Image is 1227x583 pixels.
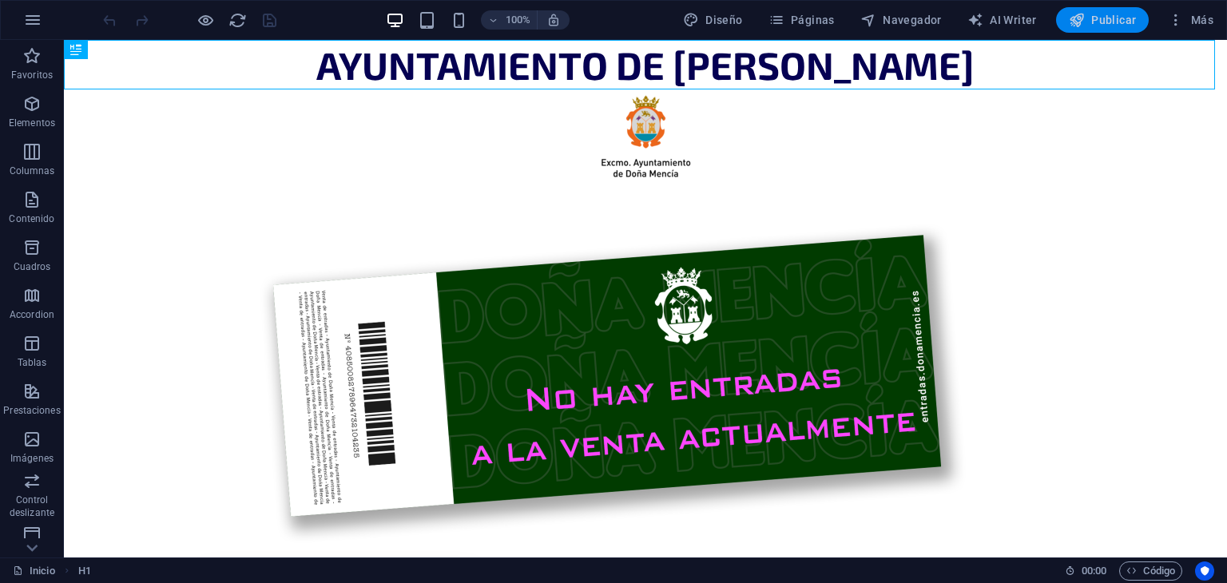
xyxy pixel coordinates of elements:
[9,117,55,129] p: Elementos
[228,11,247,30] i: Volver a cargar página
[546,13,561,27] i: Al redimensionar, ajustar el nivel de zoom automáticamente para ajustarse al dispositivo elegido.
[9,212,54,225] p: Contenido
[677,7,749,33] div: Diseño (Ctrl+Alt+Y)
[1082,561,1106,581] span: 00 00
[78,561,91,581] span: Haz clic para seleccionar y doble clic para editar
[13,561,55,581] a: Haz clic para cancelar la selección y doble clic para abrir páginas
[1119,561,1182,581] button: Código
[14,260,51,273] p: Cuadros
[3,404,60,417] p: Prestaciones
[11,69,53,81] p: Favoritos
[481,10,538,30] button: 100%
[10,452,54,465] p: Imágenes
[228,10,247,30] button: reload
[854,7,948,33] button: Navegador
[860,12,942,28] span: Navegador
[768,12,835,28] span: Páginas
[677,7,749,33] button: Diseño
[1056,7,1150,33] button: Publicar
[505,10,530,30] h6: 100%
[196,10,215,30] button: Haz clic para salir del modo de previsualización y seguir editando
[967,12,1037,28] span: AI Writer
[683,12,743,28] span: Diseño
[1161,7,1220,33] button: Más
[762,7,841,33] button: Páginas
[78,561,91,581] nav: breadcrumb
[1126,561,1175,581] span: Código
[961,7,1043,33] button: AI Writer
[10,165,55,177] p: Columnas
[1069,12,1137,28] span: Publicar
[18,356,47,369] p: Tablas
[10,308,54,321] p: Accordion
[1168,12,1213,28] span: Más
[1093,565,1095,577] span: :
[1065,561,1107,581] h6: Tiempo de la sesión
[1195,561,1214,581] button: Usercentrics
